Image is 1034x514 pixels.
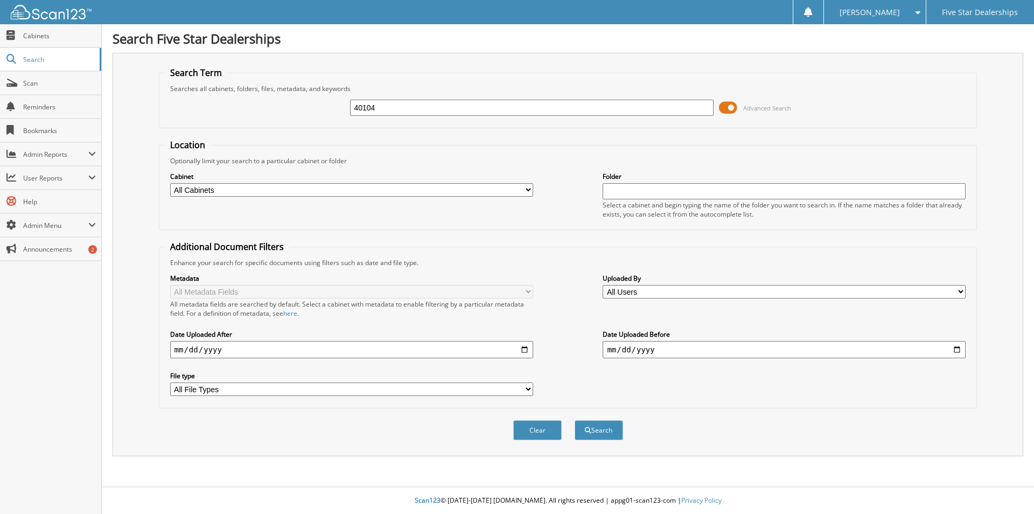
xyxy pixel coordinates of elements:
label: Date Uploaded After [170,330,533,339]
label: File type [170,371,533,380]
img: scan123-logo-white.svg [11,5,92,19]
legend: Search Term [165,67,227,79]
a: here [283,309,297,318]
span: Bookmarks [23,126,96,135]
span: Admin Reports [23,150,88,159]
button: Clear [513,420,562,440]
span: User Reports [23,173,88,183]
span: Admin Menu [23,221,88,230]
legend: Additional Document Filters [165,241,289,253]
div: Searches all cabinets, folders, files, metadata, and keywords [165,84,972,93]
label: Cabinet [170,172,533,181]
label: Metadata [170,274,533,283]
label: Folder [603,172,966,181]
a: Privacy Policy [681,496,722,505]
button: Search [575,420,623,440]
span: Scan123 [415,496,441,505]
iframe: Chat Widget [980,462,1034,514]
span: [PERSON_NAME] [840,9,900,16]
label: Date Uploaded Before [603,330,966,339]
div: All metadata fields are searched by default. Select a cabinet with metadata to enable filtering b... [170,300,533,318]
h1: Search Five Star Dealerships [113,30,1023,47]
span: Five Star Dealerships [942,9,1018,16]
div: © [DATE]-[DATE] [DOMAIN_NAME]. All rights reserved | appg01-scan123-com | [102,488,1034,514]
span: Cabinets [23,31,96,40]
span: Advanced Search [743,104,791,112]
legend: Location [165,139,211,151]
span: Search [23,55,94,64]
span: Scan [23,79,96,88]
input: start [170,341,533,358]
div: Select a cabinet and begin typing the name of the folder you want to search in. If the name match... [603,200,966,219]
label: Uploaded By [603,274,966,283]
div: 2 [88,245,97,254]
div: Enhance your search for specific documents using filters such as date and file type. [165,258,972,267]
span: Help [23,197,96,206]
span: Announcements [23,245,96,254]
span: Reminders [23,102,96,112]
input: end [603,341,966,358]
div: Optionally limit your search to a particular cabinet or folder [165,156,972,165]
